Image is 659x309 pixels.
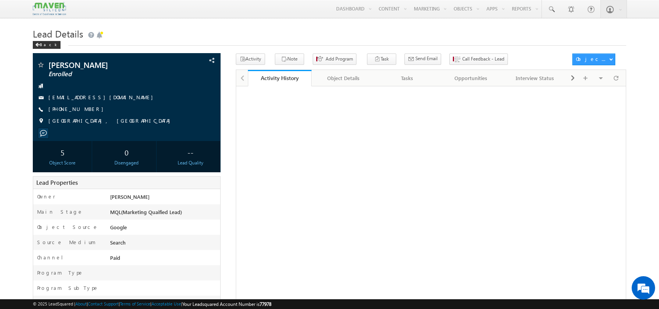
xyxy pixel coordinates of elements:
[275,54,304,65] button: Note
[248,70,312,86] a: Activity History
[108,239,220,250] div: Search
[48,61,165,69] span: [PERSON_NAME]
[182,301,271,307] span: Your Leadsquared Account Number is
[48,105,107,113] span: [PHONE_NUMBER]
[37,239,96,246] label: Source Medium
[37,223,98,230] label: Object Source
[35,159,90,166] div: Object Score
[110,193,150,200] span: [PERSON_NAME]
[120,301,150,306] a: Terms of Service
[36,179,78,186] span: Lead Properties
[163,159,218,166] div: Lead Quality
[33,41,64,47] a: Back
[318,73,369,83] div: Object Details
[439,70,503,86] a: Opportunities
[572,54,615,65] button: Object Actions
[48,70,165,78] span: Enrolled
[163,145,218,159] div: --
[108,223,220,234] div: Google
[260,301,271,307] span: 77978
[37,254,69,261] label: Channel
[576,55,609,63] div: Object Actions
[48,94,157,100] a: [EMAIL_ADDRESS][DOMAIN_NAME]
[503,70,567,86] a: Interview Status
[75,301,87,306] a: About
[108,254,220,265] div: Paid
[326,55,353,63] span: Add Program
[33,2,66,16] img: Custom Logo
[37,208,83,215] label: Main Stage
[382,73,433,83] div: Tasks
[35,145,90,159] div: 5
[376,70,440,86] a: Tasks
[37,269,84,276] label: Program Type
[449,54,508,65] button: Call Feedback - Lead
[462,55,504,63] span: Call Feedback - Lead
[236,54,265,65] button: Activity
[313,54,356,65] button: Add Program
[254,74,306,82] div: Activity History
[33,300,271,308] span: © 2025 LeadSquared | | | | |
[108,208,220,219] div: MQL(Marketing Quaified Lead)
[415,55,438,62] span: Send Email
[37,284,99,291] label: Program SubType
[509,73,560,83] div: Interview Status
[404,54,441,65] button: Send Email
[445,73,496,83] div: Opportunities
[367,54,396,65] button: Task
[99,145,154,159] div: 0
[37,193,55,200] label: Owner
[48,117,174,125] span: [GEOGRAPHIC_DATA], [GEOGRAPHIC_DATA]
[88,301,119,306] a: Contact Support
[33,41,61,49] div: Back
[99,159,154,166] div: Disengaged
[312,70,376,86] a: Object Details
[33,27,83,40] span: Lead Details
[151,301,181,306] a: Acceptable Use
